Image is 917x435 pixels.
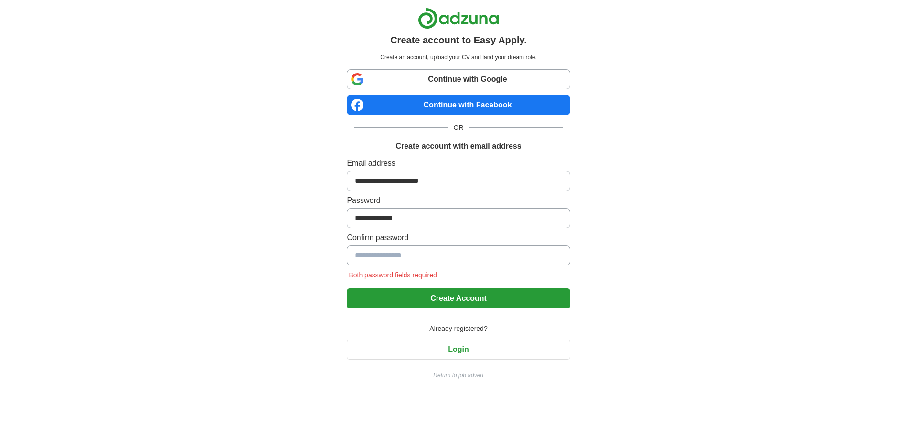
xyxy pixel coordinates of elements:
a: Continue with Facebook [347,95,570,115]
span: Already registered? [424,324,493,334]
label: Password [347,195,570,206]
label: Email address [347,158,570,169]
span: Both password fields required [347,271,438,279]
a: Return to job advert [347,371,570,380]
img: Adzuna logo [418,8,499,29]
button: Login [347,340,570,360]
a: Continue with Google [347,69,570,89]
a: Login [347,345,570,353]
label: Confirm password [347,232,570,244]
button: Create Account [347,288,570,308]
h1: Create account to Easy Apply. [390,33,527,47]
p: Create an account, upload your CV and land your dream role. [349,53,568,62]
span: OR [448,123,469,133]
h1: Create account with email address [395,140,521,152]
